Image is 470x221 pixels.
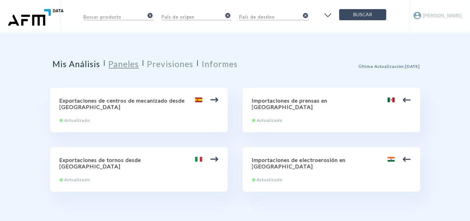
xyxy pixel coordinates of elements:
img: arrow.svg [210,96,218,104]
span: Última Actualización : [DATE] [359,64,420,69]
img: arrow.svg [403,96,411,104]
span: Actualizado [65,177,90,182]
button: [PERSON_NAME] [413,10,462,21]
img: arrow.svg [403,155,411,163]
span: | [104,59,106,74]
h2: Exportaciones de tornos desde [GEOGRAPHIC_DATA] [60,157,218,169]
img: open filter [322,10,333,20]
button: clear-input [147,10,153,21]
i: cancel [225,12,231,19]
button: clear-input [302,10,309,21]
button: clear-input [224,10,231,21]
img: arrow.svg [210,155,218,163]
span: Actualizado [65,118,90,123]
h2: Informes [202,59,238,69]
h2: Importaciones de prensas en [GEOGRAPHIC_DATA] [252,97,411,110]
span: | [142,59,145,74]
h2: Previsiones [147,59,193,69]
h2: Mis Análisis [53,59,100,69]
span: Actualizado [257,177,283,182]
img: enantio [5,8,65,27]
img: Account Icon [413,12,421,19]
button: Buscar [339,9,386,20]
h2: Importaciones de electroerosión en [GEOGRAPHIC_DATA] [252,157,411,169]
h2: Paneles [109,59,139,69]
span: Actualizado [257,118,283,123]
i: cancel [147,12,153,19]
span: Buscar [345,10,381,19]
span: | [197,59,199,74]
h2: Exportaciones de centros de mecanizado desde [GEOGRAPHIC_DATA] [60,97,218,110]
i: cancel [302,12,309,19]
